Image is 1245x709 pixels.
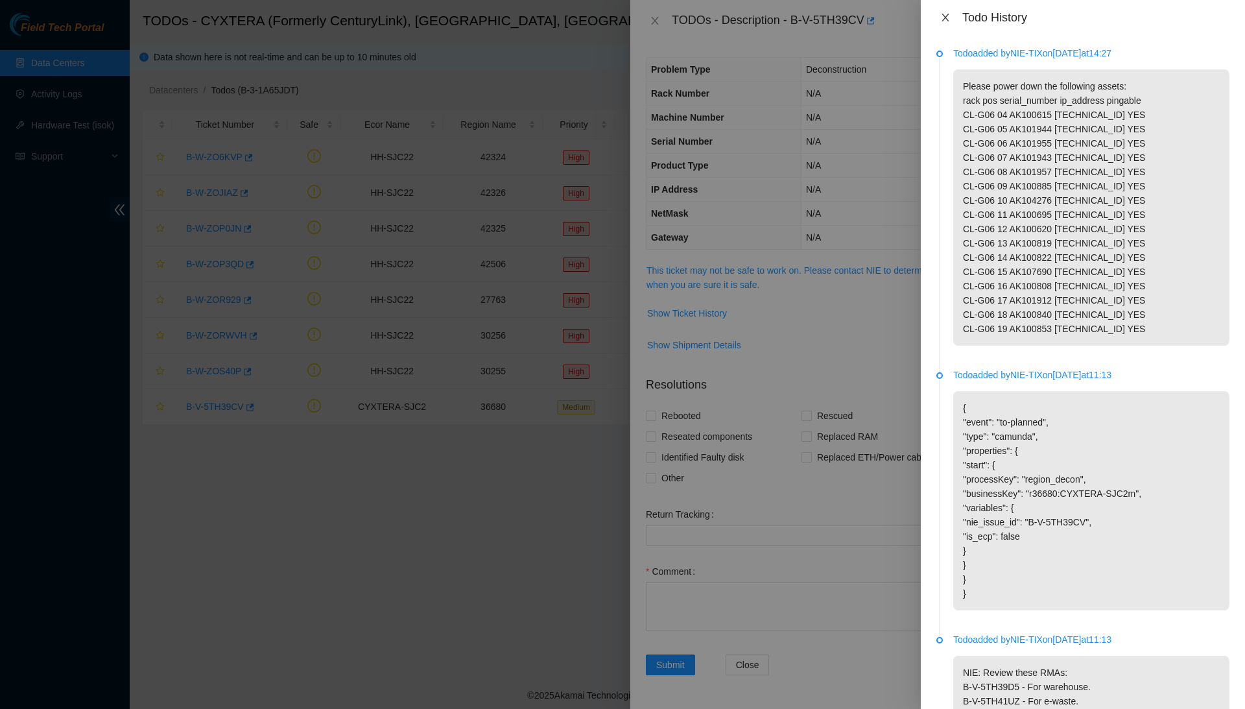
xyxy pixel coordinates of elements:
[953,46,1229,60] p: Todo added by NIE-TIX on [DATE] at 14:27
[940,12,951,23] span: close
[953,391,1229,610] p: { "event": "to-planned", "type": "camunda", "properties": { "start": { "processKey": "region_deco...
[962,10,1229,25] div: Todo History
[936,12,954,24] button: Close
[953,368,1229,382] p: Todo added by NIE-TIX on [DATE] at 11:13
[953,69,1229,346] p: Please power down the following assets: rack pos serial_number ip_address pingable CL-G06 04 AK10...
[953,632,1229,647] p: Todo added by NIE-TIX on [DATE] at 11:13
